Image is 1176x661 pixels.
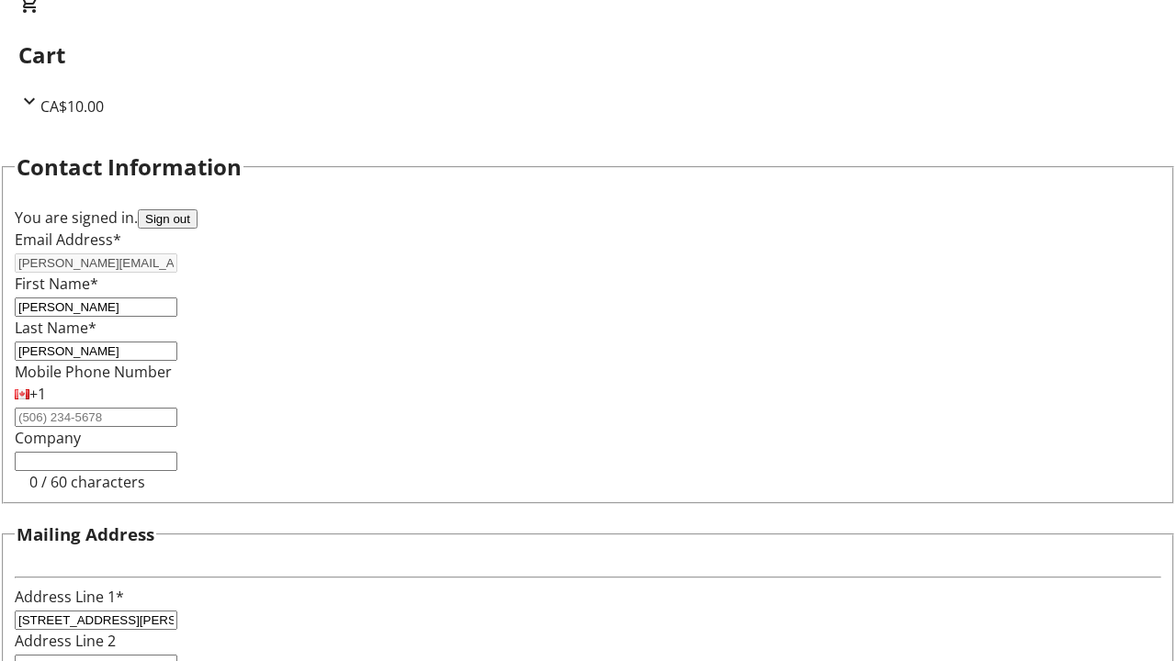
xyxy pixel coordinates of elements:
div: You are signed in. [15,207,1161,229]
tr-character-limit: 0 / 60 characters [29,472,145,492]
label: Email Address* [15,230,121,250]
h2: Contact Information [17,151,242,184]
label: Company [15,428,81,448]
label: Last Name* [15,318,96,338]
button: Sign out [138,209,198,229]
label: Address Line 2 [15,631,116,651]
label: Address Line 1* [15,587,124,607]
h3: Mailing Address [17,521,154,547]
input: Address [15,611,177,630]
input: (506) 234-5678 [15,408,177,427]
label: First Name* [15,274,98,294]
label: Mobile Phone Number [15,362,172,382]
h2: Cart [18,39,1158,72]
span: CA$10.00 [40,96,104,117]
